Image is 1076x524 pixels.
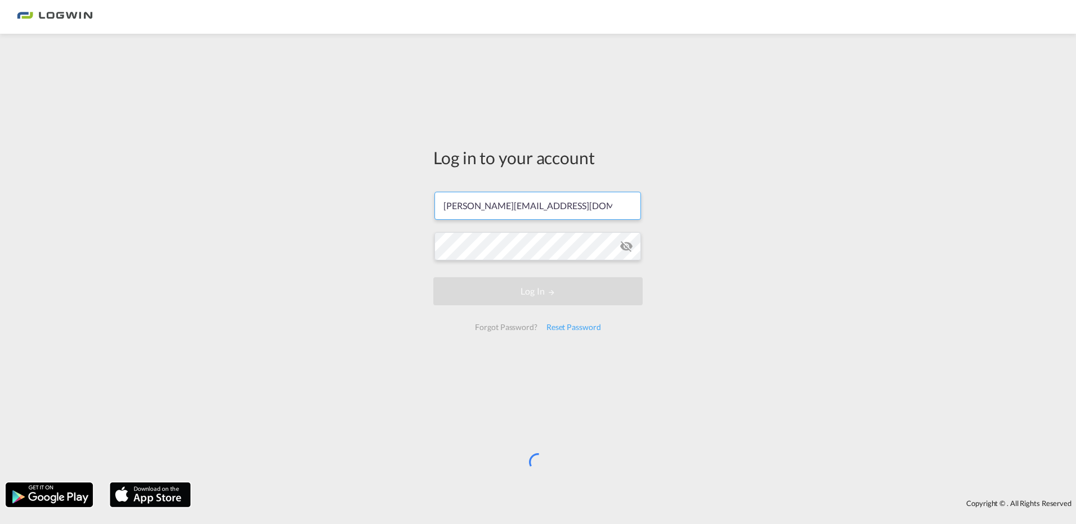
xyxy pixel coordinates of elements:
[470,317,541,337] div: Forgot Password?
[433,146,643,169] div: Log in to your account
[196,494,1076,513] div: Copyright © . All Rights Reserved
[620,240,633,253] md-icon: icon-eye-off
[542,317,606,337] div: Reset Password
[434,192,641,220] input: Enter email/phone number
[433,277,643,305] button: LOGIN
[5,481,94,508] img: google.png
[17,4,93,30] img: bc73a0e0d8c111efacd525e4c8ad7d32.png
[109,481,192,508] img: apple.png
